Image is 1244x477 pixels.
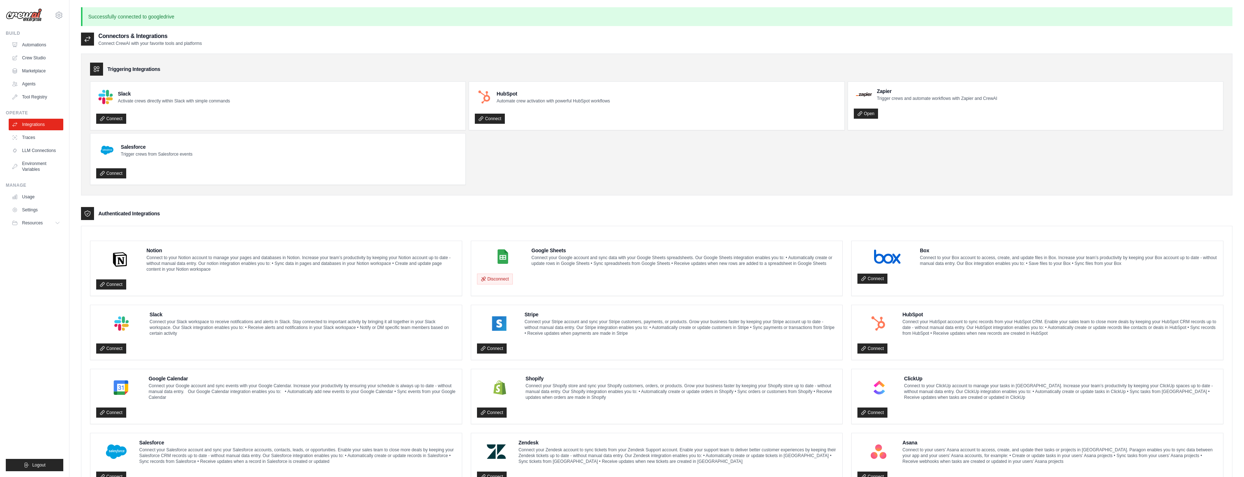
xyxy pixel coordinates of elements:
div: Manage [6,182,63,188]
p: Connect CrewAI with your favorite tools and platforms [98,41,202,46]
p: Trigger crews and automate workflows with Zapier and CrewAI [877,96,997,101]
a: Connect [857,274,887,284]
button: Resources [9,217,63,229]
button: Disconnect [477,274,513,284]
h2: Connectors & Integrations [98,32,202,41]
img: Shopify Logo [479,380,521,395]
a: Connect [857,343,887,354]
a: Usage [9,191,63,203]
a: Settings [9,204,63,216]
h4: Zendesk [519,439,837,446]
img: HubSpot Logo [477,90,491,104]
img: ClickUp Logo [860,380,899,395]
h4: Shopify [525,375,836,382]
img: HubSpot Logo [860,316,897,331]
p: Connect your Google account and sync data with your Google Sheets spreadsheets. Our Google Sheets... [532,255,837,266]
h3: Triggering Integrations [107,66,160,73]
span: Logout [32,462,46,468]
p: Connect your Salesforce account and sync your Salesforce accounts, contacts, leads, or opportunit... [139,447,456,464]
h4: HubSpot [497,90,610,97]
p: Successfully connected to googledrive [81,7,1232,26]
h4: Salesforce [121,143,192,151]
p: Automate crew activation with powerful HubSpot workflows [497,98,610,104]
img: Slack Logo [98,90,113,104]
h4: Zapier [877,88,997,95]
p: Activate crews directly within Slack with simple commands [118,98,230,104]
a: Open [854,109,878,119]
p: Connect your Slack workspace to receive notifications and alerts in Slack. Stay connected to impo... [150,319,456,336]
img: Asana Logo [860,444,897,459]
img: Logo [6,8,42,22]
a: Tool Registry [9,91,63,103]
h4: HubSpot [902,311,1217,318]
img: Notion Logo [98,252,141,267]
p: Connect your Zendesk account to sync tickets from your Zendesk Support account. Enable your suppo... [519,447,837,464]
p: Connect your Stripe account and sync your Stripe customers, payments, or products. Grow your busi... [524,319,836,336]
h4: Stripe [524,311,836,318]
p: Trigger crews from Salesforce events [121,151,192,157]
h4: Google Sheets [532,247,837,254]
a: Agents [9,78,63,90]
div: Build [6,30,63,36]
button: Logout [6,459,63,471]
a: Crew Studio [9,52,63,64]
p: Connect to your Notion account to manage your pages and databases in Notion. Increase your team’s... [146,255,456,272]
img: Google Sheets Logo [479,249,527,264]
a: Connect [477,343,507,354]
p: Connect your Google account and sync events with your Google Calendar. Increase your productivity... [149,383,456,400]
a: Integrations [9,119,63,130]
p: Connect your HubSpot account to sync records from your HubSpot CRM. Enable your sales team to clo... [902,319,1217,336]
h4: Slack [118,90,230,97]
h4: Slack [150,311,456,318]
img: Salesforce Logo [98,142,116,159]
h4: Asana [903,439,1217,446]
a: Automations [9,39,63,51]
a: Marketplace [9,65,63,77]
div: Widget de chat [1208,442,1244,477]
a: LLM Connections [9,145,63,156]
a: Connect [96,279,126,290]
h4: Google Calendar [149,375,456,382]
a: Traces [9,132,63,143]
h4: Box [920,247,1217,254]
img: Google Calendar Logo [98,380,144,395]
span: Resources [22,220,43,226]
p: Connect your Shopify store and sync your Shopify customers, orders, or products. Grow your busine... [525,383,836,400]
a: Connect [96,168,126,178]
iframe: Chat Widget [1208,442,1244,477]
a: Connect [96,408,126,418]
h4: Notion [146,247,456,254]
img: Zapier Logo [856,92,872,97]
img: Salesforce Logo [98,444,134,459]
p: Connect to your ClickUp account to manage your tasks in [GEOGRAPHIC_DATA]. Increase your team’s p... [904,383,1217,400]
a: Connect [475,114,505,124]
div: Operate [6,110,63,116]
img: Zendesk Logo [479,444,514,459]
p: Connect to your users’ Asana account to access, create, and update their tasks or projects in [GE... [903,447,1217,464]
a: Environment Variables [9,158,63,175]
h4: Salesforce [139,439,456,446]
img: Box Logo [860,249,915,264]
img: Stripe Logo [479,316,520,331]
a: Connect [96,114,126,124]
a: Connect [477,408,507,418]
h4: ClickUp [904,375,1217,382]
img: Slack Logo [98,316,145,331]
a: Connect [857,408,887,418]
a: Connect [96,343,126,354]
h3: Authenticated Integrations [98,210,160,217]
p: Connect to your Box account to access, create, and update files in Box. Increase your team’s prod... [920,255,1217,266]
